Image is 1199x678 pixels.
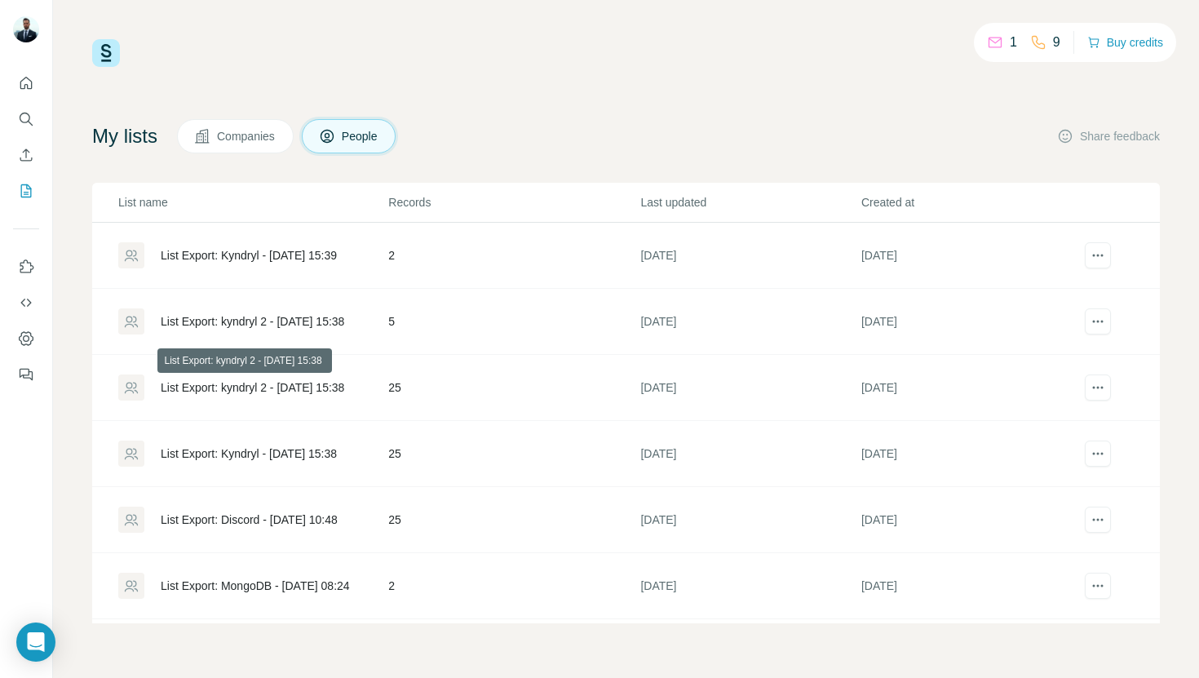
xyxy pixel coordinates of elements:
[13,69,39,98] button: Quick start
[1010,33,1017,52] p: 1
[1085,308,1111,335] button: actions
[16,623,55,662] div: Open Intercom Messenger
[13,252,39,281] button: Use Surfe on LinkedIn
[861,355,1081,421] td: [DATE]
[161,445,337,462] div: List Export: Kyndryl - [DATE] 15:38
[92,39,120,67] img: Surfe Logo
[1085,573,1111,599] button: actions
[13,104,39,134] button: Search
[861,421,1081,487] td: [DATE]
[861,289,1081,355] td: [DATE]
[861,223,1081,289] td: [DATE]
[639,553,860,619] td: [DATE]
[387,421,639,487] td: 25
[342,128,379,144] span: People
[13,288,39,317] button: Use Surfe API
[161,512,338,528] div: List Export: Discord - [DATE] 10:48
[1085,441,1111,467] button: actions
[387,553,639,619] td: 2
[1053,33,1060,52] p: 9
[387,355,639,421] td: 25
[1085,374,1111,401] button: actions
[861,487,1081,553] td: [DATE]
[1085,507,1111,533] button: actions
[639,421,860,487] td: [DATE]
[639,289,860,355] td: [DATE]
[639,223,860,289] td: [DATE]
[13,324,39,353] button: Dashboard
[640,194,859,210] p: Last updated
[92,123,157,149] h4: My lists
[387,289,639,355] td: 5
[387,223,639,289] td: 2
[387,487,639,553] td: 25
[13,16,39,42] img: Avatar
[861,553,1081,619] td: [DATE]
[217,128,277,144] span: Companies
[861,194,1080,210] p: Created at
[161,578,350,594] div: List Export: MongoDB - [DATE] 08:24
[388,194,639,210] p: Records
[161,313,344,330] div: List Export: kyndryl 2 - [DATE] 15:38
[639,355,860,421] td: [DATE]
[1085,242,1111,268] button: actions
[639,487,860,553] td: [DATE]
[1087,31,1163,54] button: Buy credits
[161,247,337,264] div: List Export: Kyndryl - [DATE] 15:39
[118,194,387,210] p: List name
[13,360,39,389] button: Feedback
[1057,128,1160,144] button: Share feedback
[13,140,39,170] button: Enrich CSV
[161,379,344,396] div: List Export: kyndryl 2 - [DATE] 15:38
[13,176,39,206] button: My lists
